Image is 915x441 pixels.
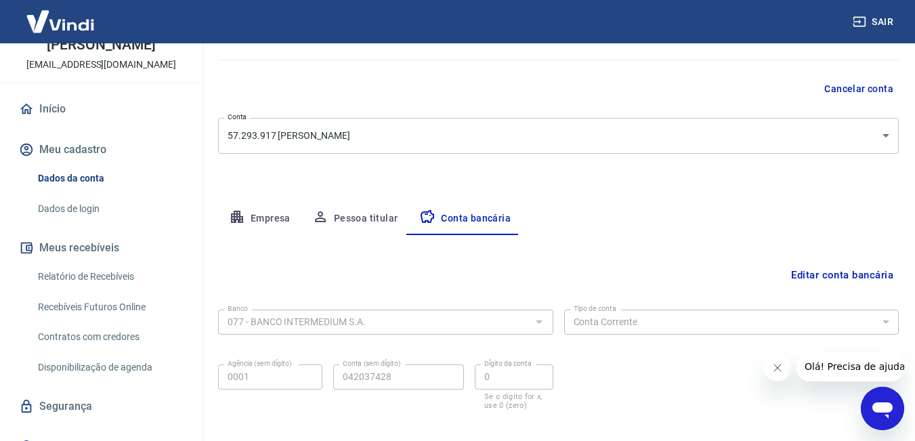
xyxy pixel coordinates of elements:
a: Recebíveis Futuros Online [33,293,186,321]
iframe: Botão para abrir a janela de mensagens [861,387,904,430]
label: Banco [228,303,248,314]
button: Meus recebíveis [16,233,186,263]
p: [PERSON_NAME] [47,38,155,52]
span: Olá! Precisa de ajuda? [8,9,114,20]
button: Pessoa titular [301,203,409,235]
button: Meu cadastro [16,135,186,165]
iframe: Mensagem da empresa [796,352,904,381]
button: Empresa [218,203,301,235]
div: 57.293.917 [PERSON_NAME] [218,118,899,154]
a: Dados de login [33,195,186,223]
a: Relatório de Recebíveis [33,263,186,291]
button: Editar conta bancária [786,262,899,288]
a: Contratos com credores [33,323,186,351]
label: Conta [228,112,247,122]
p: [EMAIL_ADDRESS][DOMAIN_NAME] [26,58,176,72]
label: Conta (sem dígito) [343,358,401,369]
button: Sair [850,9,899,35]
label: Agência (sem dígito) [228,358,292,369]
a: Dados da conta [33,165,186,192]
a: Segurança [16,392,186,421]
label: Dígito da conta [484,358,532,369]
a: Início [16,94,186,124]
button: Conta bancária [408,203,522,235]
img: Vindi [16,1,104,42]
label: Tipo de conta [574,303,616,314]
p: Se o dígito for x, use 0 (zero) [484,392,544,410]
button: Cancelar conta [819,77,899,102]
a: Disponibilização de agenda [33,354,186,381]
iframe: Fechar mensagem [764,354,791,381]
